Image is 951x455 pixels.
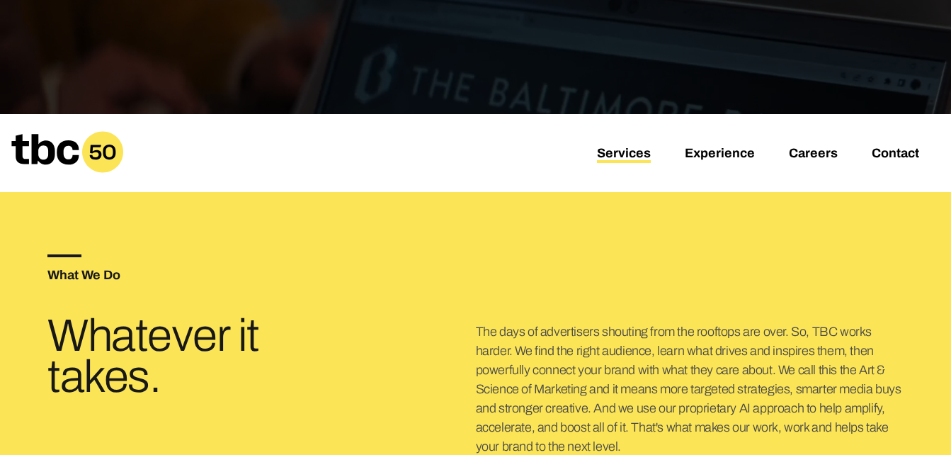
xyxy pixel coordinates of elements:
a: Home [11,163,123,178]
a: Contact [872,146,919,163]
a: Careers [789,146,838,163]
a: Experience [685,146,755,163]
h5: What We Do [47,269,475,281]
a: Services [597,146,651,163]
h3: Whatever it takes. [47,315,333,398]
